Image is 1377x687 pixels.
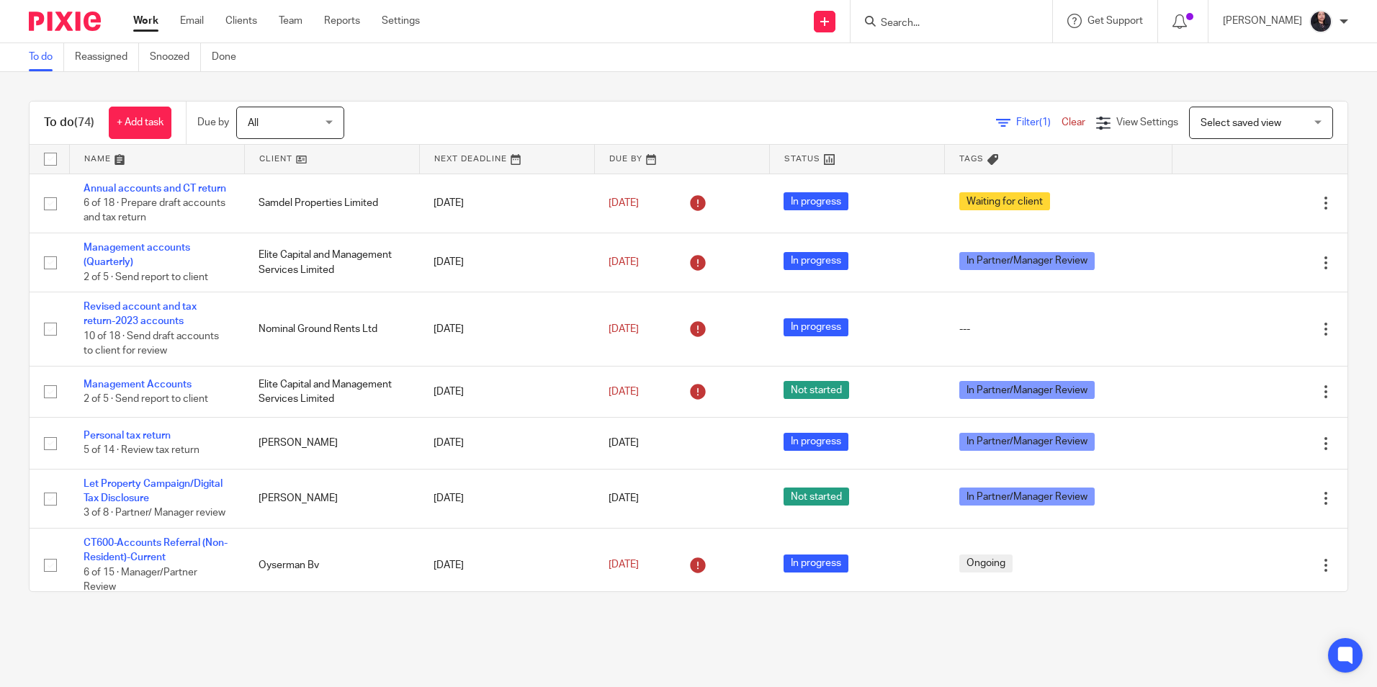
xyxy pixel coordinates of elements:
[784,318,848,336] span: In progress
[44,115,94,130] h1: To do
[609,439,639,449] span: [DATE]
[959,381,1095,399] span: In Partner/Manager Review
[419,418,594,469] td: [DATE]
[1116,117,1178,127] span: View Settings
[84,538,228,562] a: CT600-Accounts Referral (Non-Resident)-Current
[180,14,204,28] a: Email
[84,380,192,390] a: Management Accounts
[784,192,848,210] span: In progress
[84,479,223,503] a: Let Property Campaign/Digital Tax Disclosure
[279,14,302,28] a: Team
[959,433,1095,451] span: In Partner/Manager Review
[609,387,639,397] span: [DATE]
[609,493,639,503] span: [DATE]
[419,292,594,367] td: [DATE]
[248,118,259,128] span: All
[244,292,419,367] td: Nominal Ground Rents Ltd
[84,431,171,441] a: Personal tax return
[84,243,190,267] a: Management accounts (Quarterly)
[84,184,226,194] a: Annual accounts and CT return
[212,43,247,71] a: Done
[1309,10,1332,33] img: MicrosoftTeams-image.jfif
[784,488,849,506] span: Not started
[244,233,419,292] td: Elite Capital and Management Services Limited
[959,322,1158,336] div: ---
[419,469,594,528] td: [DATE]
[609,198,639,208] span: [DATE]
[609,324,639,334] span: [DATE]
[84,508,225,518] span: 3 of 8 · Partner/ Manager review
[133,14,158,28] a: Work
[1223,14,1302,28] p: [PERSON_NAME]
[75,43,139,71] a: Reassigned
[225,14,257,28] a: Clients
[784,433,848,451] span: In progress
[29,43,64,71] a: To do
[419,174,594,233] td: [DATE]
[959,192,1050,210] span: Waiting for client
[244,174,419,233] td: Samdel Properties Limited
[609,560,639,570] span: [DATE]
[244,529,419,603] td: Oyserman Bv
[84,331,219,356] span: 10 of 18 · Send draft accounts to client for review
[959,488,1095,506] span: In Partner/Manager Review
[784,252,848,270] span: In progress
[84,198,225,223] span: 6 of 18 · Prepare draft accounts and tax return
[784,554,848,572] span: In progress
[84,302,197,326] a: Revised account and tax return-2023 accounts
[244,418,419,469] td: [PERSON_NAME]
[244,469,419,528] td: [PERSON_NAME]
[609,257,639,267] span: [DATE]
[84,394,208,404] span: 2 of 5 · Send report to client
[959,155,984,163] span: Tags
[197,115,229,130] p: Due by
[879,17,1009,30] input: Search
[1039,117,1051,127] span: (1)
[84,272,208,282] span: 2 of 5 · Send report to client
[1016,117,1062,127] span: Filter
[1062,117,1085,127] a: Clear
[109,107,171,139] a: + Add task
[959,554,1013,572] span: Ongoing
[84,446,199,456] span: 5 of 14 · Review tax return
[150,43,201,71] a: Snoozed
[324,14,360,28] a: Reports
[784,381,849,399] span: Not started
[244,366,419,417] td: Elite Capital and Management Services Limited
[419,366,594,417] td: [DATE]
[29,12,101,31] img: Pixie
[419,233,594,292] td: [DATE]
[959,252,1095,270] span: In Partner/Manager Review
[1201,118,1281,128] span: Select saved view
[1087,16,1143,26] span: Get Support
[419,529,594,603] td: [DATE]
[382,14,420,28] a: Settings
[84,567,197,593] span: 6 of 15 · Manager/Partner Review
[74,117,94,128] span: (74)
